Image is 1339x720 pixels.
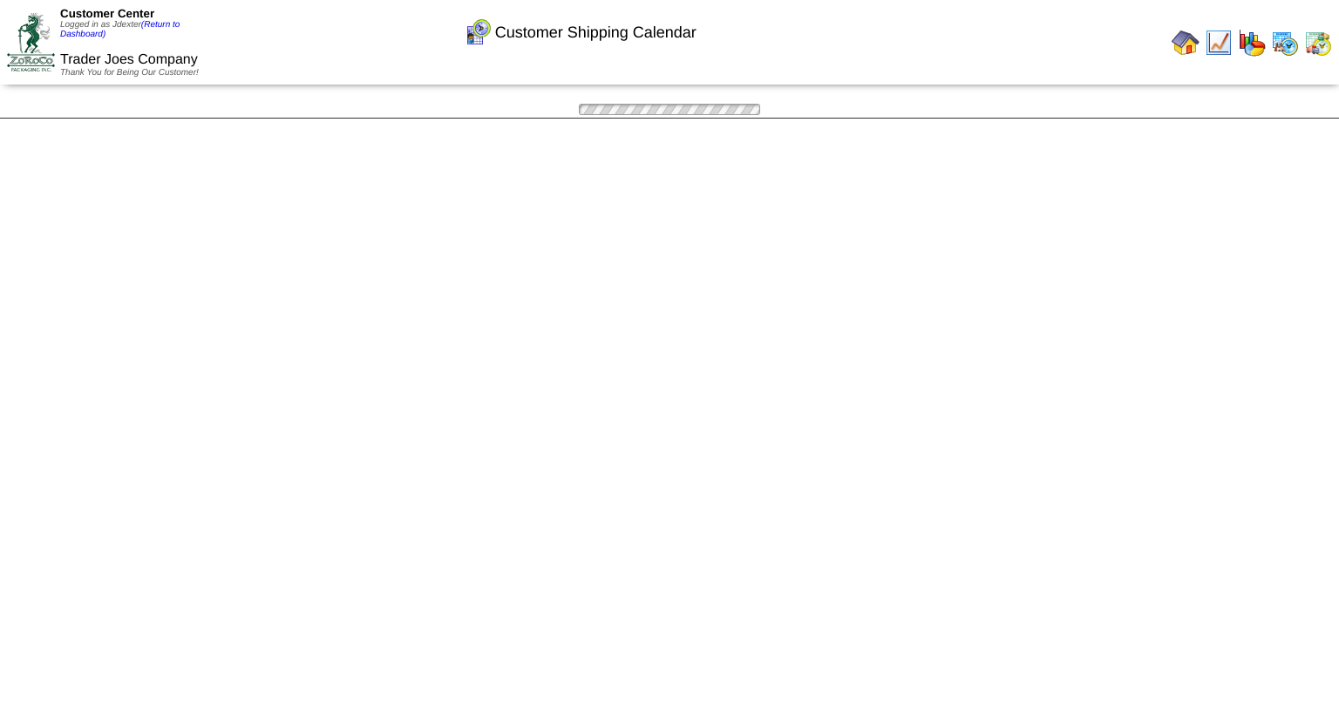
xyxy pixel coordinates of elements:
img: ZoRoCo_Logo(Green%26Foil)%20jpg.webp [7,13,55,71]
img: line_graph.gif [1205,29,1233,57]
img: loading [574,101,765,118]
img: graph.gif [1238,29,1266,57]
img: calendarcustomer.gif [464,18,492,46]
span: Thank You for Being Our Customer! [60,68,199,78]
img: calendarinout.gif [1304,29,1332,57]
img: calendarprod.gif [1271,29,1299,57]
span: Trader Joes Company [60,52,198,67]
span: Logged in as Jdexter [60,20,180,39]
span: Customer Center [60,7,154,20]
a: (Return to Dashboard) [60,20,180,39]
img: home.gif [1172,29,1200,57]
span: Customer Shipping Calendar [495,24,697,42]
